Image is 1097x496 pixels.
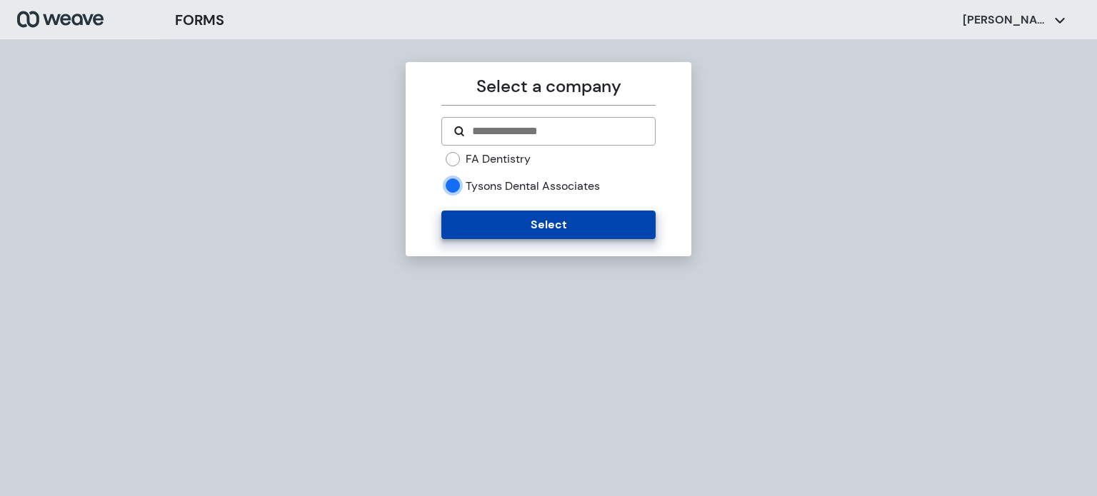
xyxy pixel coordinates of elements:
h3: FORMS [175,9,224,31]
input: Search [471,123,643,140]
p: [PERSON_NAME] [963,12,1048,28]
button: Select [441,211,655,239]
p: Select a company [441,74,655,99]
label: FA Dentistry [466,151,531,167]
label: Tysons Dental Associates [466,178,600,194]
